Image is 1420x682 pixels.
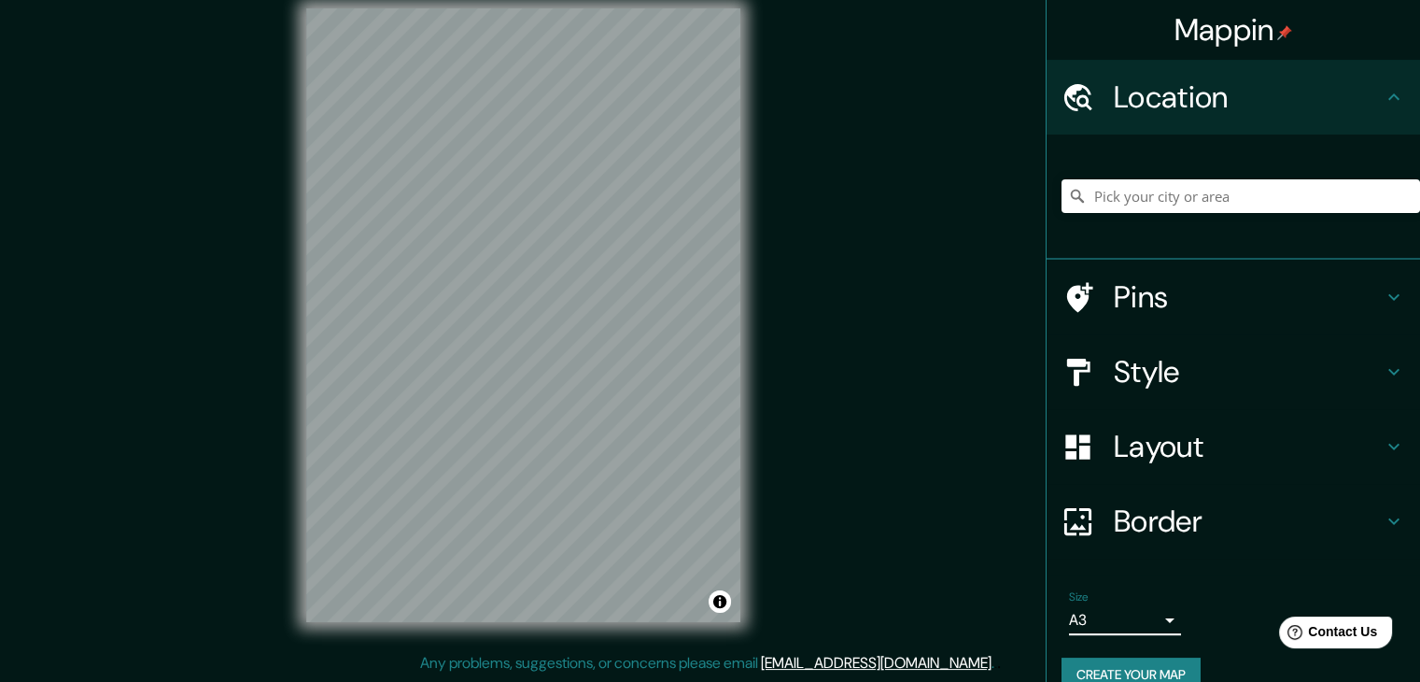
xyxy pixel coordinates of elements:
button: Toggle attribution [709,590,731,613]
h4: Border [1114,503,1383,540]
img: pin-icon.png [1277,25,1292,40]
div: Pins [1047,260,1420,334]
iframe: Help widget launcher [1254,609,1399,661]
label: Size [1069,590,1089,605]
canvas: Map [306,8,740,622]
h4: Location [1114,78,1383,116]
div: Border [1047,484,1420,559]
div: . [994,652,997,675]
p: Any problems, suggestions, or concerns please email . [420,652,994,675]
h4: Style [1114,353,1383,391]
h4: Pins [1114,278,1383,316]
a: [EMAIL_ADDRESS][DOMAIN_NAME] [761,653,991,673]
h4: Mappin [1174,11,1293,49]
input: Pick your city or area [1061,179,1420,213]
div: A3 [1069,605,1181,635]
div: . [997,652,1001,675]
h4: Layout [1114,428,1383,465]
div: Location [1047,60,1420,135]
div: Style [1047,334,1420,409]
div: Layout [1047,409,1420,484]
